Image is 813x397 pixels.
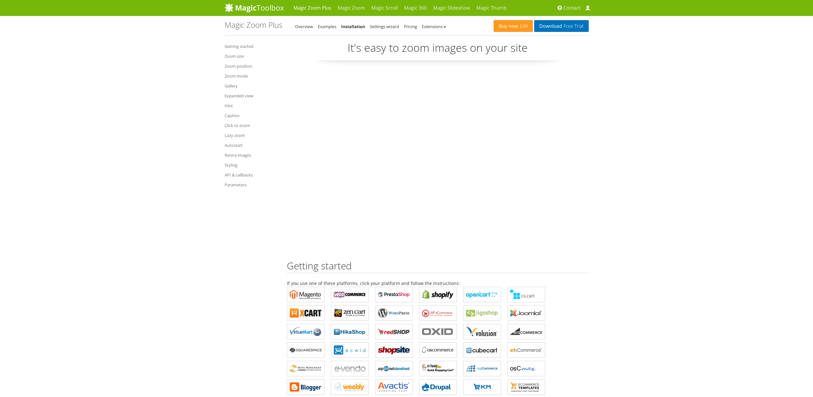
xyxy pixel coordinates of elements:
span: Free Trial [562,24,583,29]
a: Magic Zoom Plus for Jigoshop [463,305,501,321]
b: Magic Zoom Plus for WordPress [378,308,410,318]
a: Caption [225,112,277,119]
b: Magic Zoom Plus for Drupal [422,382,454,392]
a: Magic Zoom Plus for VirtueMart [287,324,325,339]
b: Magic Zoom Plus for osCommerce [422,345,454,355]
a: Click to zoom [225,122,277,129]
a: Magic Zoom Plus for HikaShop [331,324,369,339]
a: Magic Zoom Plus for Avactis [375,379,413,395]
b: Magic Zoom Plus for CS-Cart [510,290,542,299]
a: Magic Zoom Plus for Drupal [419,379,457,395]
a: Pricing [404,24,417,29]
a: Magic Zoom Plus for ECWID [331,342,369,358]
a: DownloadFree Trial [534,20,588,32]
a: Magic Zoom Plus for Bigcommerce [507,324,545,339]
a: Magic Zoom Plus for xt:Commerce [507,342,545,358]
a: Magic Zoom Plus for WP e-Commerce [419,305,457,321]
a: Magic Zoom Plus for WooCommerce [331,287,369,302]
b: Magic Zoom Plus for redSHOP [378,327,410,336]
b: Magic Zoom Plus for Weebly [334,382,366,392]
a: Magic Zoom Plus for OXID [419,324,457,339]
a: Magic Zoom Plus for ecommerce Templates [507,379,545,395]
a: Lazy zoom [225,131,277,139]
b: Magic Zoom Plus for ecommerce Templates [510,382,542,392]
b: Magic Zoom Plus for VirtueMart [290,327,322,336]
a: Magic Zoom Plus for AspDotNetStorefront [375,361,413,376]
a: Magic Zoom Plus for osCMax [507,361,545,376]
a: Installation [341,24,365,29]
span: Contact [564,5,581,11]
p: It's easy to zoom images on your site [287,40,589,60]
a: Autostart [225,141,277,149]
b: Magic Zoom Plus for GoDaddy Shopping Cart [422,364,454,373]
b: Magic Zoom Plus for Joomla [510,308,542,318]
a: Magic Zoom Plus for GoDaddy Shopping Cart [419,361,457,376]
b: Magic Zoom Plus for Blogger [290,382,322,392]
b: Magic Zoom Plus for osCMax [510,364,542,373]
b: Magic Zoom Plus for Avactis [378,382,410,392]
a: Magic Zoom Plus for CS-Cart [507,287,545,302]
a: Gallery [225,82,277,90]
a: Magic Zoom Plus for X-Cart [287,305,325,321]
a: Hint [225,102,277,109]
h2: Getting started [287,260,589,273]
b: Magic Zoom Plus for Magento [290,290,322,299]
a: Styling [225,161,277,169]
b: Magic Zoom Plus for PrestaShop [378,290,410,299]
b: Magic Zoom Plus for Shopify [422,290,454,299]
a: Zoom position [225,62,277,70]
h1: Magic Zoom Plus [225,21,282,29]
a: Magic Zoom Plus for CubeCart [463,342,501,358]
a: Magic Zoom Plus for Shopify [419,287,457,302]
a: Buy now£49 [494,20,533,32]
a: Magic Zoom Plus for Miva Merchant [287,361,325,376]
a: Magic Zoom Plus for Joomla [507,305,545,321]
b: Magic Zoom Plus for Miva Merchant [290,364,322,373]
a: Getting started [225,42,277,50]
a: Zoom mode [225,72,277,80]
b: Magic Zoom Plus for Jigoshop [466,308,498,318]
a: Magic Zoom Plus for e-vendo [331,361,369,376]
b: Magic Zoom Plus for e-vendo [334,364,366,373]
a: Extensions [422,24,446,29]
a: Magic Zoom Plus for Blogger [287,379,325,395]
a: Magic Zoom Plus for osCommerce [419,342,457,358]
b: Magic Zoom Plus for X-Cart [290,308,322,318]
a: API & callbacks [225,171,277,179]
a: Magic Zoom Plus for OpenCart [463,287,501,302]
b: Magic Zoom Plus for ShopSite [378,345,410,355]
b: Magic Zoom Plus for Bigcommerce [510,327,542,336]
a: Magic Zoom Plus for PrestaShop [375,287,413,302]
a: Expanded view [225,92,277,100]
a: Magic Zoom Plus for nopCommerce [463,361,501,376]
b: Magic Zoom Plus for WP e-Commerce [422,308,454,318]
a: Examples [318,24,336,29]
b: Magic Zoom Plus for OpenCart [466,290,498,299]
a: Settings wizard [370,24,399,29]
a: Magic Zoom Plus for EKM [463,379,501,395]
b: Magic Zoom Plus for ECWID [334,345,366,355]
b: Magic Zoom Plus for CubeCart [466,345,498,355]
b: Magic Zoom Plus for xt:Commerce [510,345,542,355]
a: Parameters [225,181,277,189]
img: MagicToolbox.com - Image tools for your website [225,3,284,12]
b: Magic Zoom Plus for WooCommerce [334,290,366,299]
a: Magic Zoom Plus for Weebly [331,379,369,395]
a: Retina images [225,151,277,159]
a: Magic Zoom Plus for Squarespace [287,342,325,358]
a: Magic Zoom Plus for Zen Cart [331,305,369,321]
a: Overview [295,24,313,29]
a: Magic Zoom Plus for ShopSite [375,342,413,358]
b: Magic Zoom Plus for Squarespace [290,345,322,355]
b: Magic Zoom Plus for EKM [466,382,498,392]
b: Magic Zoom Plus for nopCommerce [466,364,498,373]
b: Magic Zoom Plus for Zen Cart [334,308,366,318]
b: Magic Zoom Plus for OXID [422,327,454,336]
span: £49 [518,24,528,29]
a: Magic Zoom Plus for WordPress [375,305,413,321]
b: Magic Zoom Plus for HikaShop [334,327,366,336]
a: Magic Zoom Plus for redSHOP [375,324,413,339]
a: Magic Zoom Plus for Magento [287,287,325,302]
a: Zoom size [225,52,277,60]
a: Magic Zoom Plus for Volusion [463,324,501,339]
